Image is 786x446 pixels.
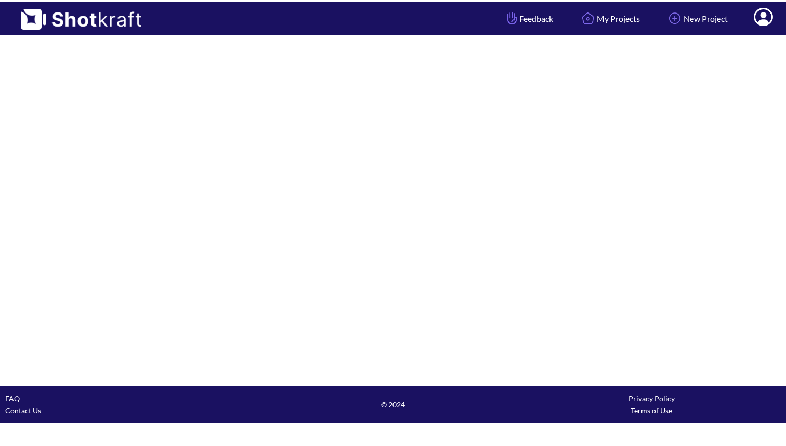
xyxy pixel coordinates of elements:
img: Hand Icon [505,9,519,27]
div: Privacy Policy [522,392,781,404]
span: Feedback [505,12,553,24]
span: © 2024 [264,399,522,411]
a: My Projects [571,5,648,32]
img: Home Icon [579,9,597,27]
img: Add Icon [666,9,684,27]
a: FAQ [5,394,20,403]
a: Contact Us [5,406,41,415]
div: Terms of Use [522,404,781,416]
a: New Project [658,5,736,32]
